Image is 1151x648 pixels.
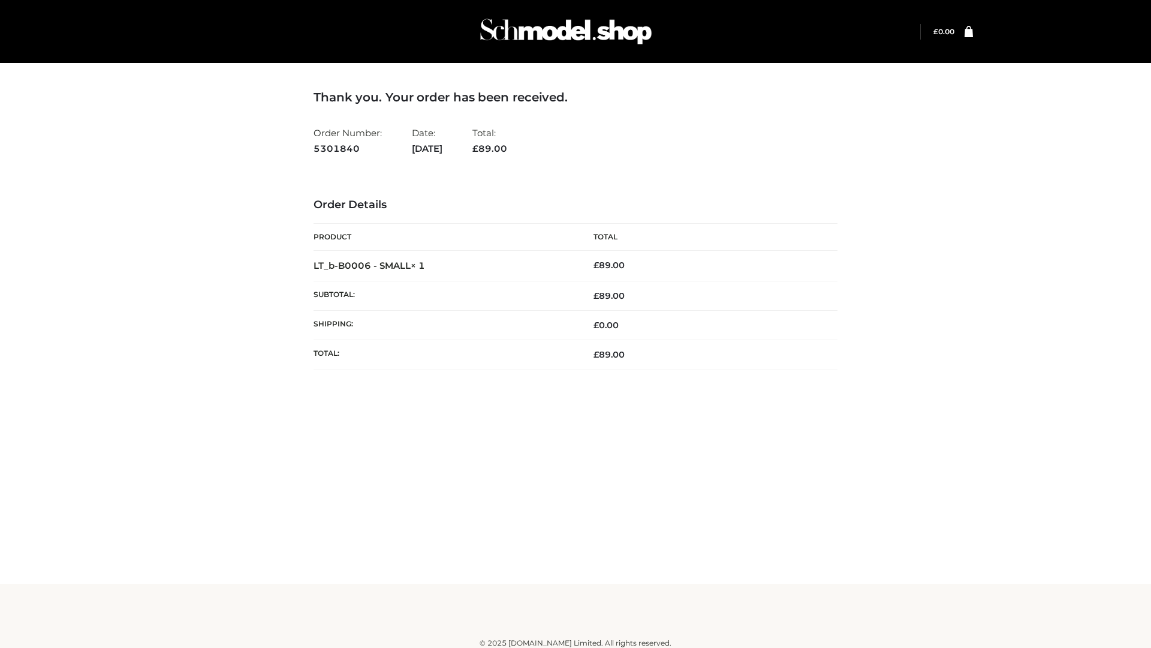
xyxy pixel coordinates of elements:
th: Shipping: [314,311,575,340]
th: Subtotal: [314,281,575,310]
h3: Thank you. Your order has been received. [314,90,837,104]
strong: 5301840 [314,141,382,157]
li: Order Number: [314,122,382,159]
bdi: 89.00 [593,260,625,271]
span: £ [933,27,938,36]
span: £ [593,349,599,360]
img: Schmodel Admin 964 [476,8,656,55]
li: Date: [412,122,442,159]
strong: × 1 [411,260,425,271]
span: £ [593,260,599,271]
th: Total: [314,340,575,370]
strong: [DATE] [412,141,442,157]
a: £0.00 [933,27,954,36]
h3: Order Details [314,199,837,212]
li: Total: [472,122,507,159]
span: £ [472,143,478,154]
span: 89.00 [593,290,625,301]
th: Total [575,224,837,251]
span: 89.00 [593,349,625,360]
span: 89.00 [472,143,507,154]
span: £ [593,290,599,301]
bdi: 0.00 [593,320,619,331]
span: £ [593,320,599,331]
th: Product [314,224,575,251]
bdi: 0.00 [933,27,954,36]
strong: LT_b-B0006 - SMALL [314,260,425,271]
